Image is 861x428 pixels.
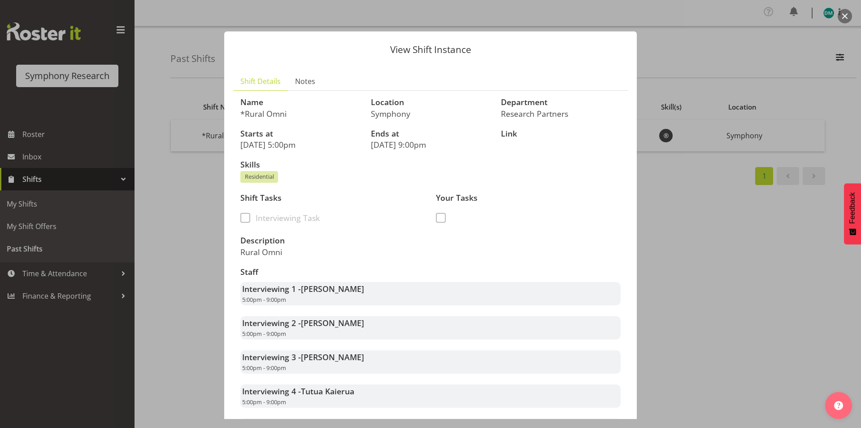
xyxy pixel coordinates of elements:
[240,109,360,119] p: *Rural Omni
[242,283,364,294] strong: Interviewing 1 -
[240,247,425,257] p: Rural Omni
[240,160,621,169] h3: Skills
[233,45,628,54] p: View Shift Instance
[240,98,360,107] h3: Name
[848,192,857,224] span: Feedback
[301,283,364,294] span: [PERSON_NAME]
[301,318,364,328] span: [PERSON_NAME]
[240,129,360,138] h3: Starts at
[301,352,364,362] span: [PERSON_NAME]
[834,401,843,410] img: help-xxl-2.png
[371,109,491,119] p: Symphony
[242,318,364,328] strong: Interviewing 2 -
[240,236,425,245] h3: Description
[501,98,621,107] h3: Department
[295,76,315,87] span: Notes
[242,296,286,304] span: 5:00pm - 9:00pm
[245,172,274,181] span: Residential
[371,98,491,107] h3: Location
[240,268,621,277] h3: Staff
[240,76,281,87] span: Shift Details
[501,109,621,119] p: Research Partners
[371,140,491,150] p: [DATE] 9:00pm
[240,140,360,150] p: [DATE] 5:00pm
[242,398,286,406] span: 5:00pm - 9:00pm
[250,213,320,223] span: Interviewing Task
[242,386,354,397] strong: Interviewing 4 -
[301,386,354,397] span: Tutua Kaierua
[242,352,364,362] strong: Interviewing 3 -
[436,194,621,203] h3: Your Tasks
[242,330,286,338] span: 5:00pm - 9:00pm
[240,194,425,203] h3: Shift Tasks
[242,364,286,372] span: 5:00pm - 9:00pm
[501,129,621,138] h3: Link
[844,183,861,244] button: Feedback - Show survey
[371,129,491,138] h3: Ends at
